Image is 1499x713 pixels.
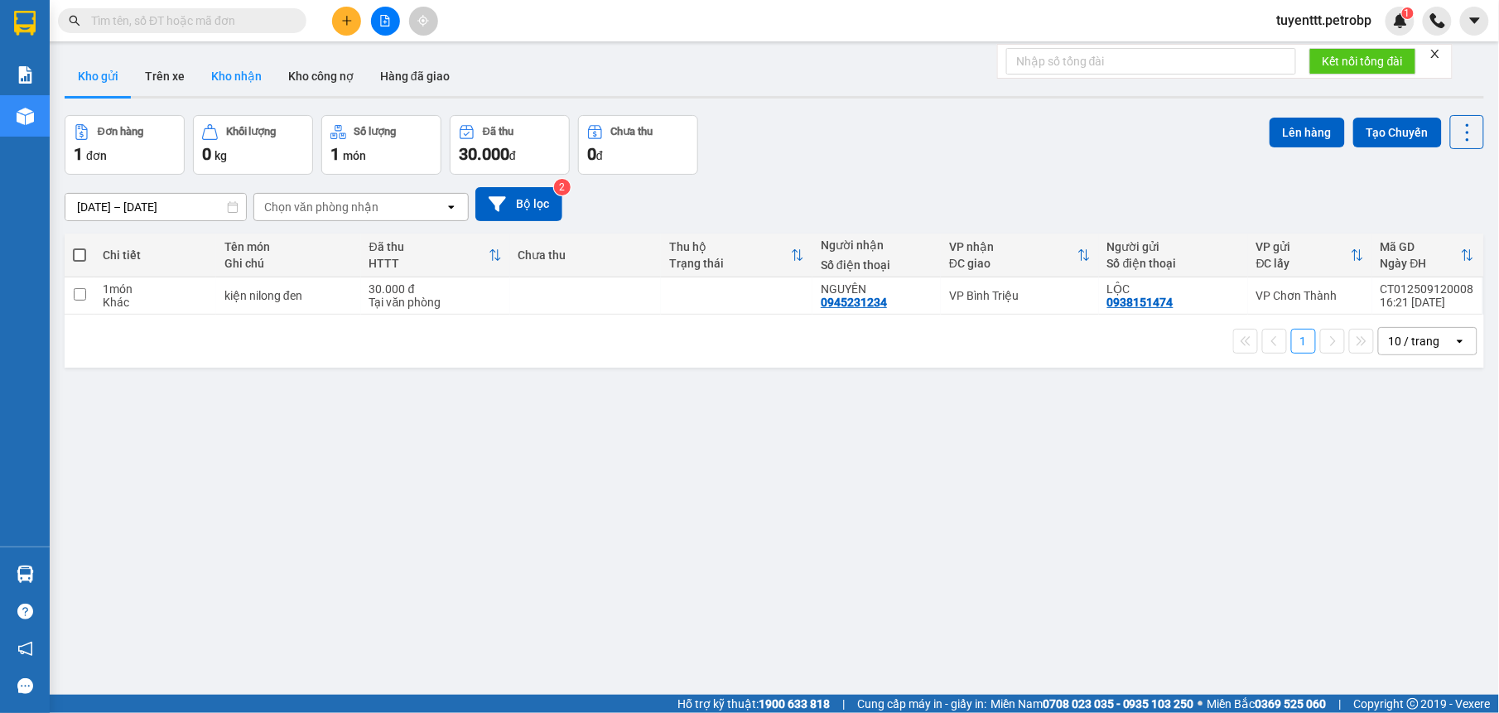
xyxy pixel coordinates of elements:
[1107,296,1174,309] div: 0938151474
[483,126,513,137] div: Đã thu
[65,194,246,220] input: Select a date range.
[1107,257,1240,270] div: Số điện thoại
[1339,695,1342,713] span: |
[445,200,458,214] svg: open
[1006,48,1296,75] input: Nhập số tổng đài
[1256,257,1351,270] div: ĐC lấy
[1270,118,1345,147] button: Lên hàng
[1402,7,1414,19] sup: 1
[949,240,1077,253] div: VP nhận
[224,240,353,253] div: Tên món
[857,695,986,713] span: Cung cấp máy in - giấy in:
[1256,289,1364,302] div: VP Chơn Thành
[214,149,227,162] span: kg
[103,248,208,262] div: Chi tiết
[224,257,353,270] div: Ghi chú
[330,144,340,164] span: 1
[1430,13,1445,28] img: phone-icon
[103,296,208,309] div: Khác
[554,179,571,195] sup: 2
[17,604,33,619] span: question-circle
[74,144,83,164] span: 1
[1393,13,1408,28] img: icon-new-feature
[1353,118,1442,147] button: Tạo Chuyến
[65,115,185,175] button: Đơn hàng1đơn
[1381,296,1474,309] div: 16:21 [DATE]
[1291,329,1316,354] button: 1
[990,695,1194,713] span: Miền Nam
[224,289,353,302] div: kiện nilong đen
[65,56,132,96] button: Kho gửi
[1389,333,1440,349] div: 10 / trang
[587,144,596,164] span: 0
[341,15,353,26] span: plus
[91,12,287,30] input: Tìm tên, số ĐT hoặc mã đơn
[369,282,502,296] div: 30.000 đ
[69,15,80,26] span: search
[86,149,107,162] span: đơn
[361,234,510,277] th: Toggle SortBy
[193,115,313,175] button: Khối lượng0kg
[821,258,933,272] div: Số điện thoại
[264,199,378,215] div: Chọn văn phòng nhận
[1207,695,1327,713] span: Miền Bắc
[1372,234,1482,277] th: Toggle SortBy
[17,678,33,694] span: message
[369,257,489,270] div: HTTT
[669,257,791,270] div: Trạng thái
[417,15,429,26] span: aim
[321,115,441,175] button: Số lượng1món
[1248,234,1372,277] th: Toggle SortBy
[1198,701,1203,707] span: ⚪️
[1381,282,1474,296] div: CT012509120008
[1309,48,1416,75] button: Kết nối tổng đài
[661,234,812,277] th: Toggle SortBy
[17,566,34,583] img: warehouse-icon
[1256,240,1351,253] div: VP gửi
[1453,335,1467,348] svg: open
[821,282,933,296] div: NGUYÊN
[949,289,1091,302] div: VP Bình Triệu
[14,11,36,36] img: logo-vxr
[1429,48,1441,60] span: close
[17,108,34,125] img: warehouse-icon
[1323,52,1403,70] span: Kết nối tổng đài
[450,115,570,175] button: Đã thu30.000đ
[1405,7,1410,19] span: 1
[369,296,502,309] div: Tại văn phòng
[1107,282,1240,296] div: LỘC
[379,15,391,26] span: file-add
[596,149,603,162] span: đ
[17,66,34,84] img: solution-icon
[226,126,277,137] div: Khối lượng
[842,695,845,713] span: |
[459,144,509,164] span: 30.000
[1264,10,1386,31] span: tuyenttt.petrobp
[821,238,933,252] div: Người nhận
[1407,698,1419,710] span: copyright
[941,234,1099,277] th: Toggle SortBy
[949,257,1077,270] div: ĐC giao
[409,7,438,36] button: aim
[669,240,791,253] div: Thu hộ
[332,7,361,36] button: plus
[17,641,33,657] span: notification
[677,695,830,713] span: Hỗ trợ kỹ thuật:
[198,56,275,96] button: Kho nhận
[475,187,562,221] button: Bộ lọc
[371,7,400,36] button: file-add
[1107,240,1240,253] div: Người gửi
[759,697,830,711] strong: 1900 633 818
[343,149,366,162] span: món
[1256,697,1327,711] strong: 0369 525 060
[354,126,397,137] div: Số lượng
[1468,13,1482,28] span: caret-down
[103,282,208,296] div: 1 món
[509,149,516,162] span: đ
[578,115,698,175] button: Chưa thu0đ
[98,126,143,137] div: Đơn hàng
[1460,7,1489,36] button: caret-down
[1381,240,1461,253] div: Mã GD
[611,126,653,137] div: Chưa thu
[275,56,367,96] button: Kho công nợ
